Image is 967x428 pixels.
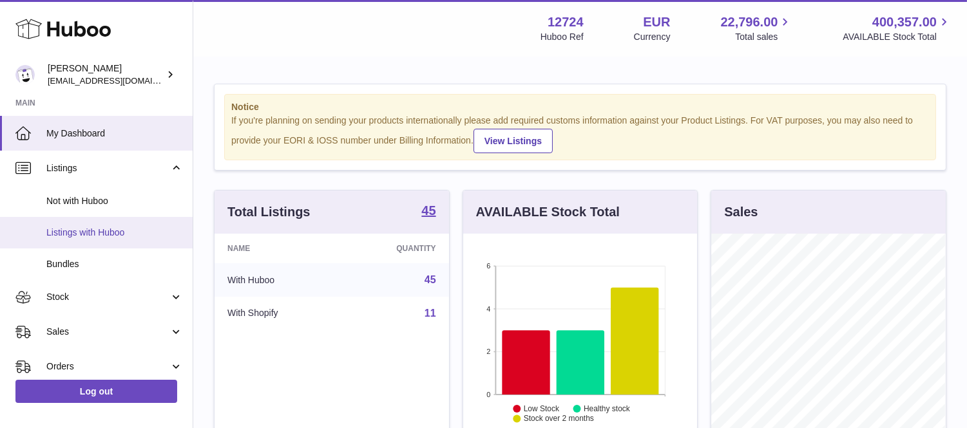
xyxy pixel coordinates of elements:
span: 400,357.00 [872,14,937,31]
div: [PERSON_NAME] [48,62,164,87]
span: 22,796.00 [720,14,778,31]
span: My Dashboard [46,127,183,140]
span: Listings with Huboo [46,227,183,239]
a: 45 [421,204,436,219]
text: Healthy stock [584,404,631,413]
text: 6 [486,262,490,270]
span: Total sales [735,31,792,43]
span: Stock [46,291,169,303]
text: 0 [486,391,490,398]
a: 22,796.00 Total sales [720,14,792,43]
div: Currency [634,31,671,43]
td: With Shopify [215,297,341,330]
h3: Sales [724,203,758,221]
text: Stock over 2 months [524,414,594,423]
a: Log out [15,380,177,403]
a: 45 [425,274,436,285]
h3: Total Listings [227,203,311,221]
img: internalAdmin-12724@internal.huboo.com [15,65,35,84]
text: 4 [486,305,490,313]
text: 2 [486,348,490,355]
span: Listings [46,162,169,174]
a: 11 [425,308,436,319]
span: Orders [46,360,169,373]
span: Not with Huboo [46,195,183,207]
h3: AVAILABLE Stock Total [476,203,620,221]
span: AVAILABLE Stock Total [843,31,952,43]
a: View Listings [474,129,553,153]
div: If you're planning on sending your products internationally please add required customs informati... [231,115,929,153]
div: Huboo Ref [541,31,584,43]
a: 400,357.00 AVAILABLE Stock Total [843,14,952,43]
span: [EMAIL_ADDRESS][DOMAIN_NAME] [48,75,189,86]
span: Bundles [46,258,183,270]
strong: EUR [643,14,670,31]
th: Quantity [341,234,449,263]
strong: 45 [421,204,436,217]
strong: 12724 [548,14,584,31]
text: Low Stock [524,404,560,413]
span: Sales [46,326,169,338]
th: Name [215,234,341,263]
td: With Huboo [215,263,341,297]
strong: Notice [231,101,929,113]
